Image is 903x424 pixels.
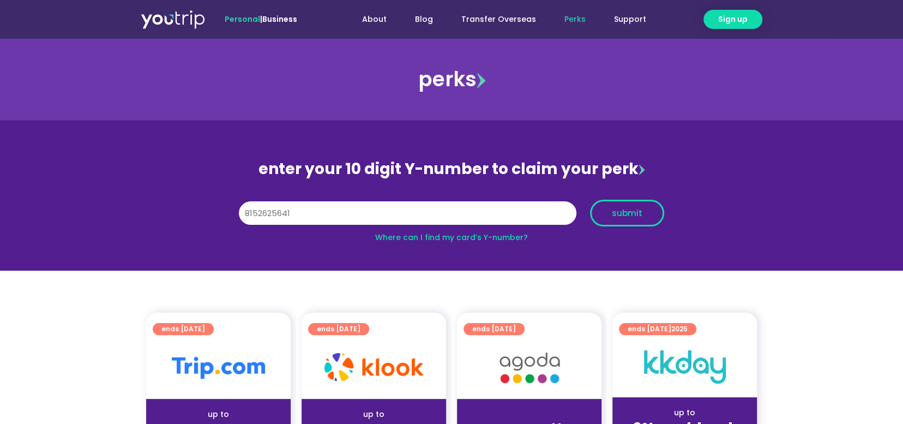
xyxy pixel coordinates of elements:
[600,9,660,29] a: Support
[233,155,670,183] div: enter your 10 digit Y-number to claim your perk
[619,323,696,335] a: ends [DATE]2025
[225,14,297,25] span: |
[348,9,401,29] a: About
[550,9,600,29] a: Perks
[308,323,369,335] a: ends [DATE]
[463,323,525,335] a: ends [DATE]
[375,232,528,243] a: Where can I find my card’s Y-number?
[161,323,205,335] span: ends [DATE]
[401,9,447,29] a: Blog
[519,409,539,420] span: up to
[225,14,260,25] span: Personal
[327,9,660,29] nav: Menu
[472,323,516,335] span: ends [DATE]
[718,14,748,25] span: Sign up
[262,14,297,25] a: Business
[239,201,576,225] input: 10 digit Y-number (e.g. 8123456789)
[317,323,360,335] span: ends [DATE]
[155,409,282,420] div: up to
[703,10,762,29] a: Sign up
[671,324,688,333] span: 2025
[310,409,437,420] div: up to
[447,9,550,29] a: Transfer Overseas
[590,200,664,226] button: submit
[239,200,664,235] form: Y Number
[628,323,688,335] span: ends [DATE]
[153,323,214,335] a: ends [DATE]
[612,209,642,217] span: submit
[621,407,748,419] div: up to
